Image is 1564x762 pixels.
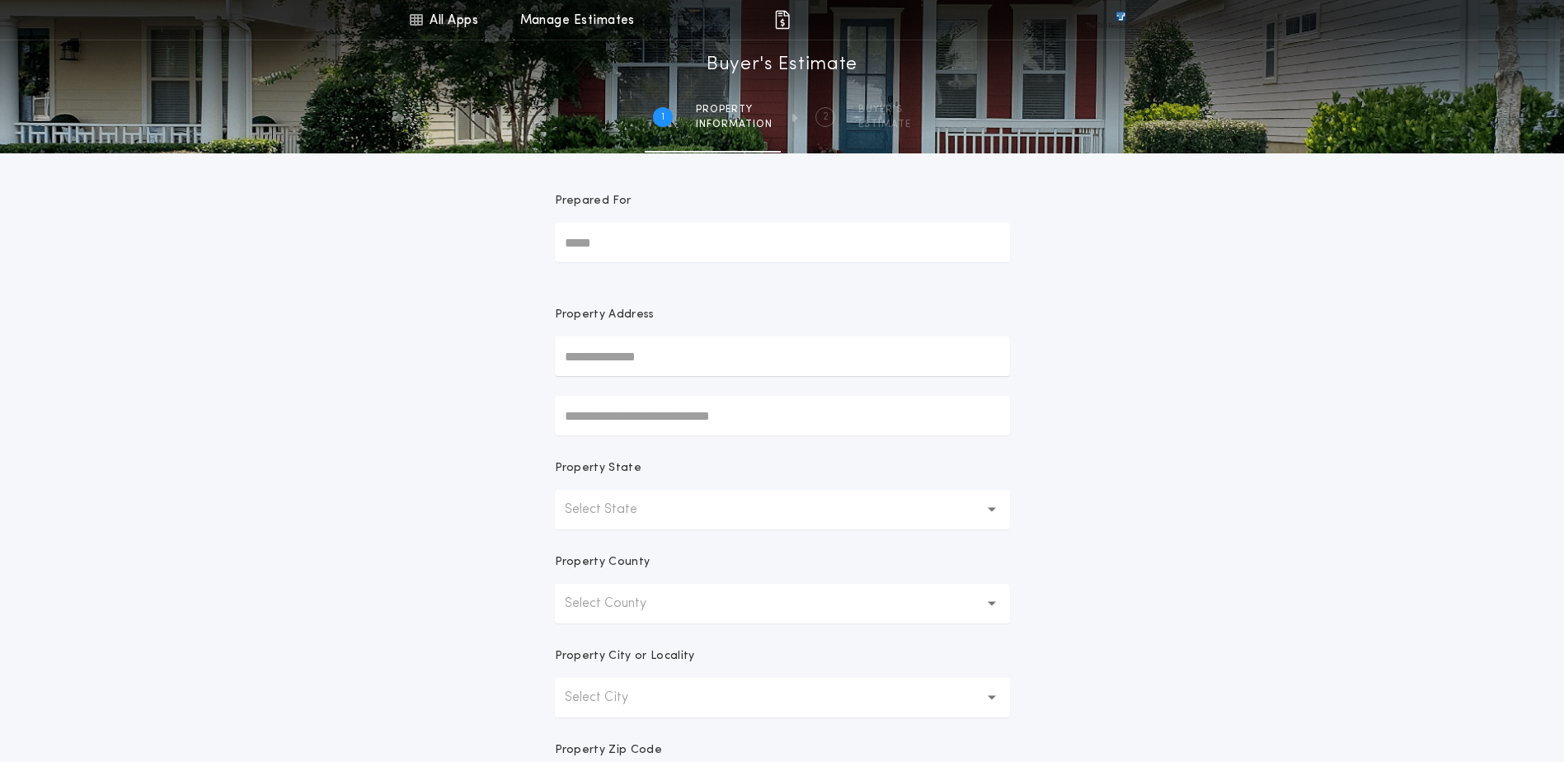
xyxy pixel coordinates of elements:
[773,10,792,30] img: img
[858,118,911,131] span: ESTIMATE
[555,584,1010,623] button: Select County
[555,678,1010,717] button: Select City
[555,490,1010,529] button: Select State
[565,594,673,614] p: Select County
[661,111,665,124] h2: 1
[555,193,632,209] p: Prepared For
[555,742,662,759] p: Property Zip Code
[565,688,655,708] p: Select City
[858,103,911,116] span: BUYER'S
[555,554,650,571] p: Property County
[555,460,641,477] p: Property State
[1086,12,1155,28] img: vs-icon
[555,648,695,665] p: Property City or Locality
[823,111,829,124] h2: 2
[555,307,1010,323] p: Property Address
[696,118,773,131] span: information
[555,223,1010,262] input: Prepared For
[707,52,857,78] h1: Buyer's Estimate
[696,103,773,116] span: Property
[565,500,664,520] p: Select State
